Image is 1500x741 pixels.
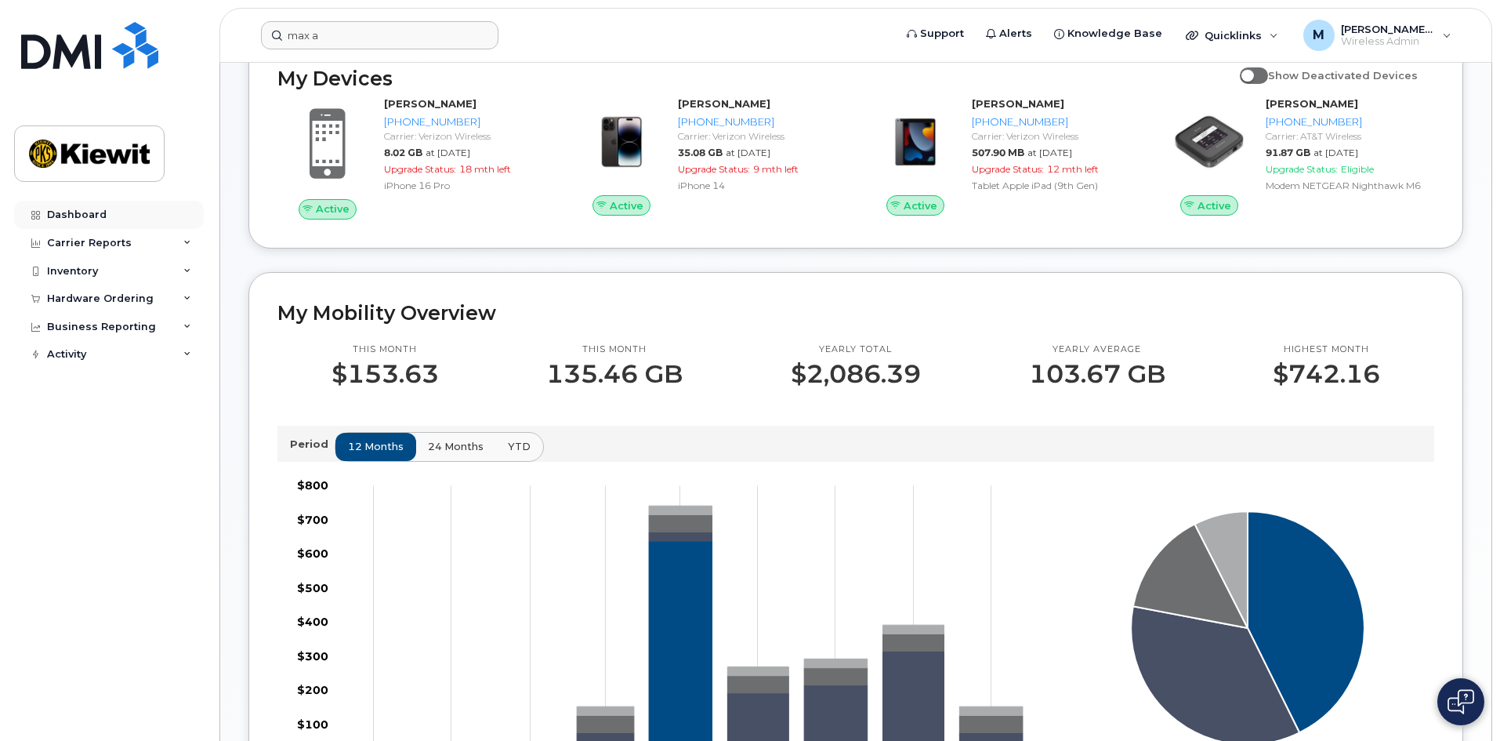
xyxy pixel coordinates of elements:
a: Support [896,18,975,49]
p: Yearly total [791,343,921,356]
span: 507.90 MB [972,147,1024,158]
p: $153.63 [332,360,439,388]
h2: My Devices [277,67,1232,90]
span: M [1313,26,1324,45]
strong: [PERSON_NAME] [384,97,476,110]
tspan: $500 [297,581,328,595]
span: [PERSON_NAME].[PERSON_NAME] [1341,23,1435,35]
span: 24 months [428,439,484,454]
g: 563-346-1768 [577,506,1023,715]
a: Knowledge Base [1043,18,1173,49]
img: image20231002-3703462-17fd4bd.jpeg [878,104,953,180]
p: This month [332,343,439,356]
p: This month [546,343,683,356]
tspan: $800 [297,478,328,492]
span: Upgrade Status: [678,163,750,175]
tspan: $100 [297,717,328,732]
img: Open chat [1447,689,1474,714]
div: Quicklinks [1175,20,1289,51]
span: YTD [508,439,531,454]
p: 103.67 GB [1029,360,1165,388]
span: 12 mth left [1047,163,1099,175]
span: Eligible [1341,163,1374,175]
div: Tablet Apple iPad (9th Gen) [972,179,1134,192]
div: Carrier: AT&T Wireless [1266,129,1428,143]
div: Melissa.Arnsdorff [1292,20,1462,51]
span: Alerts [999,26,1032,42]
p: Period [290,437,335,452]
div: iPhone 14 [678,179,840,192]
span: Wireless Admin [1341,35,1435,48]
span: 8.02 GB [384,147,422,158]
span: Show Deactivated Devices [1268,69,1418,82]
div: [PHONE_NUMBER] [972,114,1134,129]
p: $742.16 [1273,360,1380,388]
div: Carrier: Verizon Wireless [972,129,1134,143]
div: [PHONE_NUMBER] [678,114,840,129]
strong: [PERSON_NAME] [1266,97,1358,110]
tspan: $200 [297,683,328,697]
div: iPhone 16 Pro [384,179,546,192]
img: image20231002-3703462-njx0qo.jpeg [584,104,659,180]
input: Find something... [261,21,498,49]
tspan: $300 [297,649,328,663]
span: at [DATE] [726,147,770,158]
span: Upgrade Status: [1266,163,1338,175]
div: Carrier: Verizon Wireless [384,129,546,143]
a: Active[PERSON_NAME][PHONE_NUMBER]Carrier: Verizon Wireless8.02 GBat [DATE]Upgrade Status:18 mth l... [277,96,553,219]
strong: [PERSON_NAME] [972,97,1064,110]
span: Active [1197,198,1231,213]
div: Modem NETGEAR Nighthawk M6 [1266,179,1428,192]
a: Active[PERSON_NAME][PHONE_NUMBER]Carrier: AT&T Wireless91.87 GBat [DATE]Upgrade Status:EligibleMo... [1159,96,1434,216]
span: Upgrade Status: [972,163,1044,175]
span: Support [920,26,964,42]
span: Active [316,202,350,216]
span: 18 mth left [459,163,511,175]
a: Active[PERSON_NAME][PHONE_NUMBER]Carrier: Verizon Wireless507.90 MBat [DATE]Upgrade Status:12 mth... [865,96,1140,216]
span: at [DATE] [1027,147,1072,158]
div: Carrier: Verizon Wireless [678,129,840,143]
p: $2,086.39 [791,360,921,388]
g: 901-229-0464 [577,514,1023,732]
a: Active[PERSON_NAME][PHONE_NUMBER]Carrier: Verizon Wireless35.08 GBat [DATE]Upgrade Status:9 mth l... [571,96,846,216]
div: [PHONE_NUMBER] [1266,114,1428,129]
span: Active [904,198,937,213]
tspan: $700 [297,513,328,527]
div: [PHONE_NUMBER] [384,114,546,129]
span: 9 mth left [753,163,799,175]
span: Knowledge Base [1067,26,1162,42]
input: Show Deactivated Devices [1240,60,1252,73]
h2: My Mobility Overview [277,301,1434,325]
p: 135.46 GB [546,360,683,388]
p: Yearly average [1029,343,1165,356]
span: 91.87 GB [1266,147,1310,158]
span: at [DATE] [426,147,470,158]
p: Highest month [1273,343,1380,356]
tspan: $600 [297,547,328,561]
tspan: $400 [297,615,328,629]
span: at [DATE] [1313,147,1358,158]
span: Quicklinks [1205,29,1262,42]
span: Upgrade Status: [384,163,456,175]
img: image20231002-3703462-1vlobgo.jpeg [1172,104,1247,180]
span: Active [610,198,643,213]
strong: [PERSON_NAME] [678,97,770,110]
a: Alerts [975,18,1043,49]
span: 35.08 GB [678,147,723,158]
